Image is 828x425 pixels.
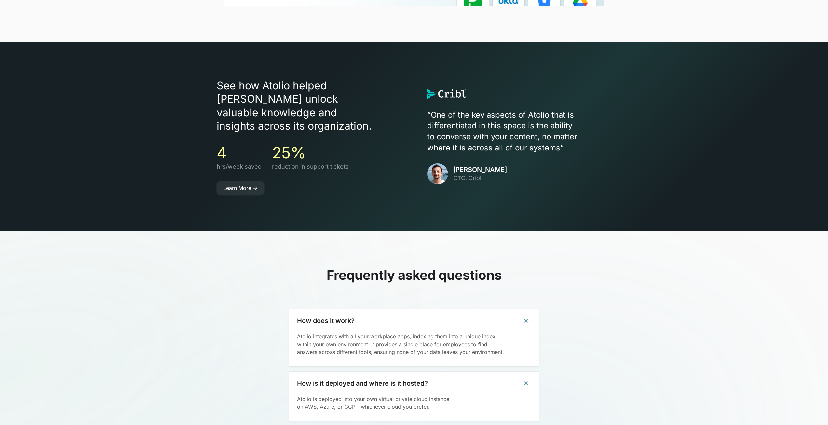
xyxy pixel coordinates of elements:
[297,395,531,411] p: Atolio is deployed into your own virtual private cloud instance on AWS, Azure, or GCP - whichever...
[217,79,401,133] h3: See how Atolio helped [PERSON_NAME] unlock valuable knowledge and insights across its organization.
[297,333,531,356] p: Atolio integrates with all your workplace apps, indexing them into a unique index within your own...
[453,166,507,174] h3: [PERSON_NAME]
[453,174,507,182] p: CTO, Cribl
[217,181,264,194] a: Learn More ->
[795,394,828,425] iframe: Chat Widget
[217,162,262,171] p: hrs/week saved
[427,109,622,153] p: “One of the key aspects of Atolio that is differentiated in this space is the ability to converse...
[297,379,428,387] h3: How is it deployed and where is it hosted?
[289,267,539,283] h2: Frequently asked questions
[272,143,349,162] h3: 25%
[427,89,466,99] img: logo
[297,317,355,325] h3: How does it work?
[272,162,349,171] p: reduction in support tickets
[427,163,448,184] img: avatar
[217,143,262,162] h3: 4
